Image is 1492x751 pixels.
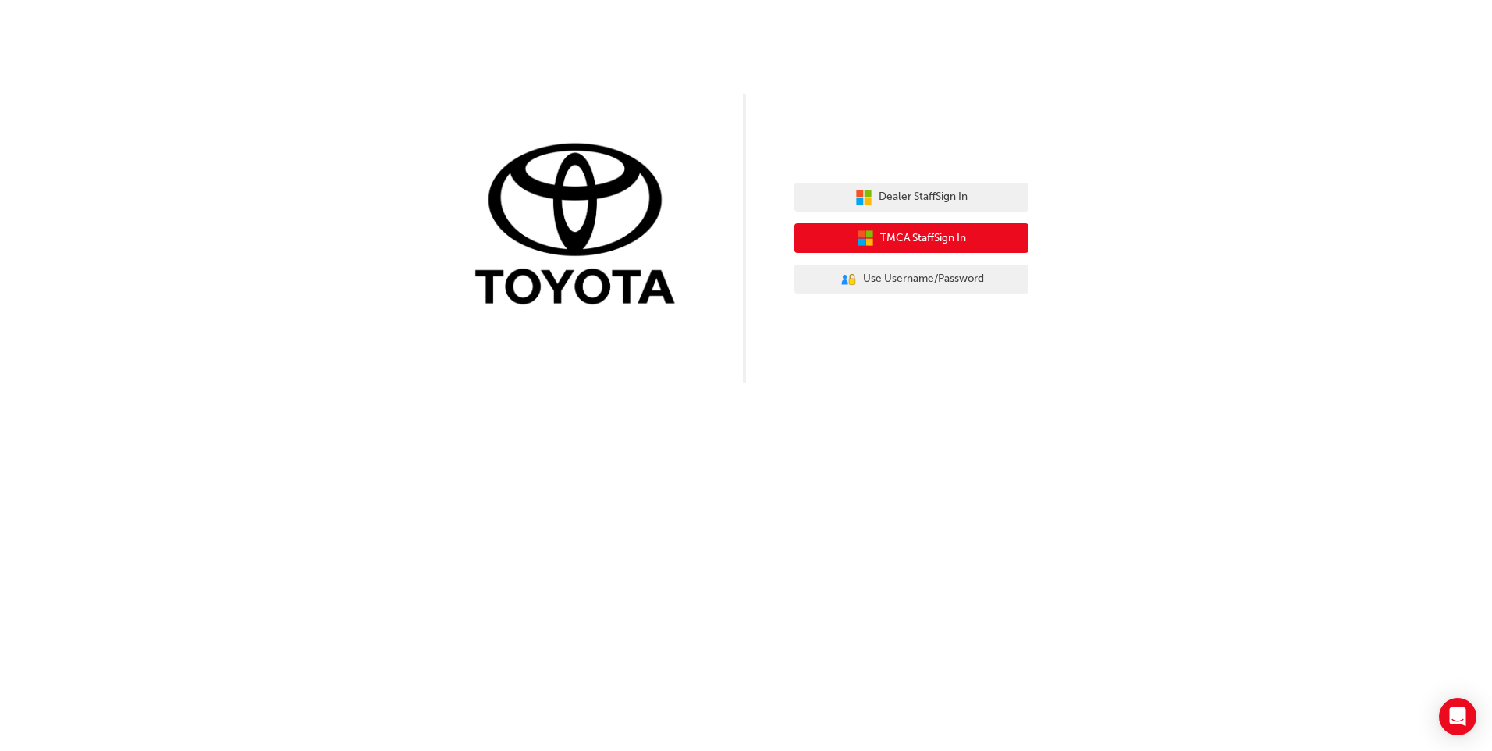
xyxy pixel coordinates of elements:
[794,183,1028,212] button: Dealer StaffSign In
[880,230,966,247] span: TMCA Staff Sign In
[794,265,1028,294] button: Use Username/Password
[794,223,1028,253] button: TMCA StaffSign In
[863,270,984,288] span: Use Username/Password
[879,188,968,206] span: Dealer Staff Sign In
[1439,698,1476,735] div: Open Intercom Messenger
[464,140,698,312] img: Trak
